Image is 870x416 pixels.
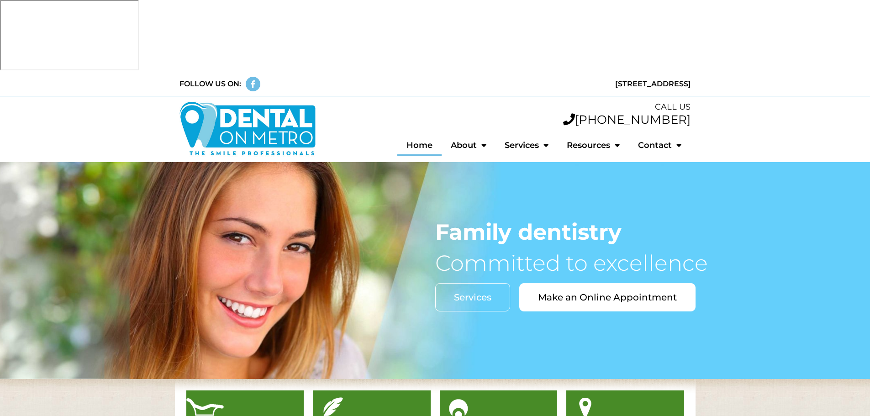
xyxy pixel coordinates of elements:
[442,135,496,156] a: About
[563,112,691,127] a: [PHONE_NUMBER]
[629,135,691,156] a: Contact
[454,293,491,302] span: Services
[435,283,510,311] a: Services
[325,135,691,156] nav: Menu
[440,79,691,90] div: [STREET_ADDRESS]
[179,79,241,90] div: FOLLOW US ON:
[325,101,691,113] div: CALL US
[496,135,558,156] a: Services
[538,293,677,302] span: Make an Online Appointment
[558,135,629,156] a: Resources
[519,283,696,311] a: Make an Online Appointment
[397,135,442,156] a: Home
